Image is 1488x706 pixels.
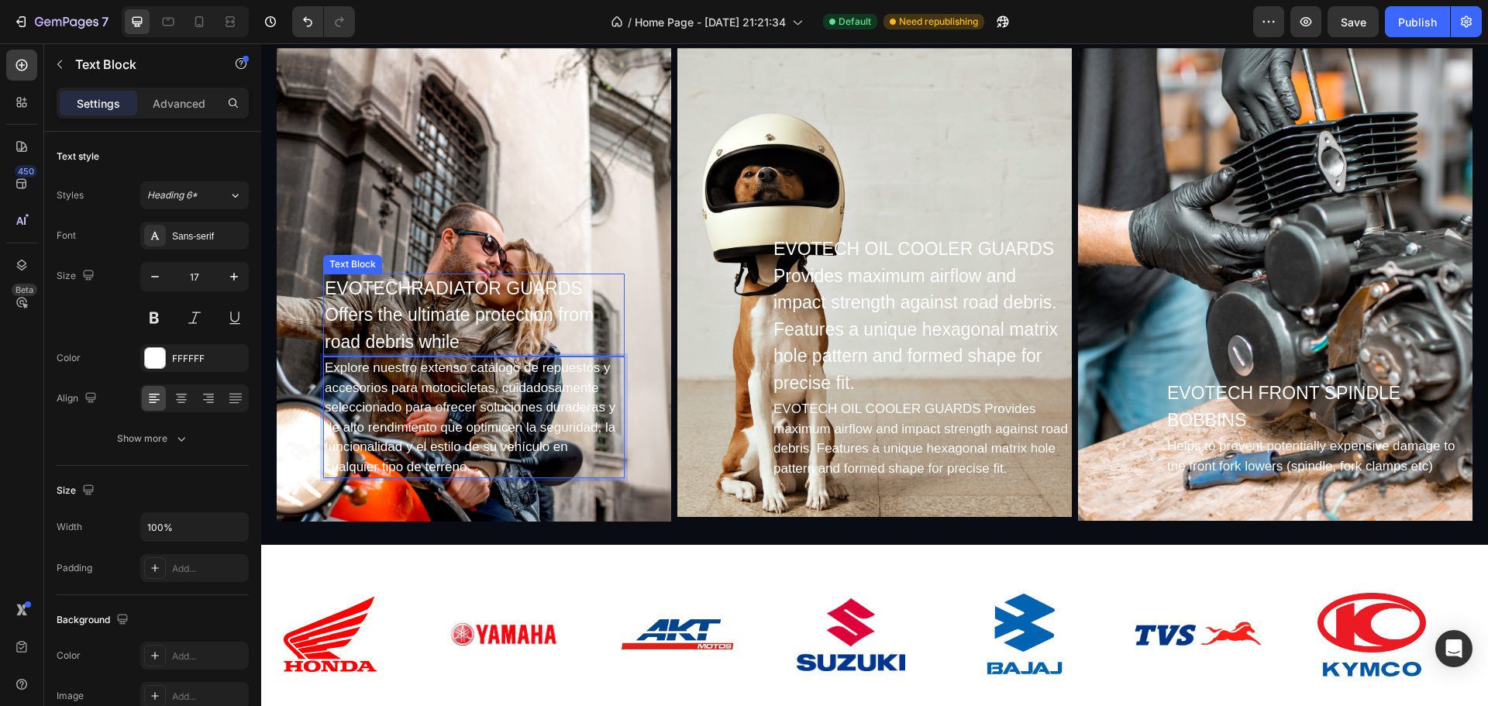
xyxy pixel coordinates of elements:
div: Publish [1398,14,1437,30]
div: EVOTECH OIL COOLER GUARDS Provides maximum airflow and impact strength against road debris. Featu... [511,191,810,354]
img: Alt image [355,556,477,625]
div: 450 [15,165,37,177]
span: Home Page - [DATE] 21:21:34 [635,14,786,30]
div: Add... [172,649,245,663]
div: Color [57,351,81,365]
img: Alt image [1056,549,1166,633]
div: Size [57,266,98,287]
div: Width [57,520,82,534]
button: Show more [57,425,249,453]
div: EVOTECH FRONT SPINDLE BOBBINS [904,335,1211,391]
div: Image [57,689,84,703]
button: Publish [1385,6,1450,37]
div: Helps to prevent potentially expensive damage to the front fork lowers (spindle, fork clamps etc) [904,391,1211,434]
p: Text Block [75,55,207,74]
div: Background [57,610,132,631]
div: Add... [172,562,245,576]
span: / [628,14,632,30]
img: Alt image [536,555,644,628]
div: Size [57,480,98,501]
div: FFFFFF [172,352,245,366]
div: Add... [172,690,245,704]
img: Alt image [174,546,311,636]
div: Color [57,649,81,663]
span: Need republishing [899,15,978,29]
p: Advanced [153,95,205,112]
img: Alt image [869,549,1005,634]
p: Settings [77,95,120,112]
button: 7 [6,6,115,37]
div: Sans-serif [172,229,245,243]
span: Heading 6* [147,188,198,202]
span: Default [839,15,871,29]
div: Open Intercom Messenger [1435,630,1472,667]
div: Font [57,229,76,243]
iframe: Design area [261,43,1488,706]
div: Beta [12,284,37,296]
p: 7 [102,12,108,31]
div: EVOTECH OIL COOLER GUARDS Provides maximum airflow and impact strength against road debris. Featu... [511,354,810,436]
div: Align [57,388,100,409]
div: Styles [57,188,84,202]
div: Background Image [817,5,1211,477]
div: Padding [57,561,92,575]
input: Auto [141,513,248,541]
button: Heading 6* [140,181,249,209]
div: Undo/Redo [292,6,355,37]
div: Show more [117,431,189,446]
div: Text style [57,150,99,164]
button: Save [1328,6,1379,37]
span: Save [1341,15,1366,29]
img: Alt image [22,553,115,628]
img: Alt image [695,546,832,635]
